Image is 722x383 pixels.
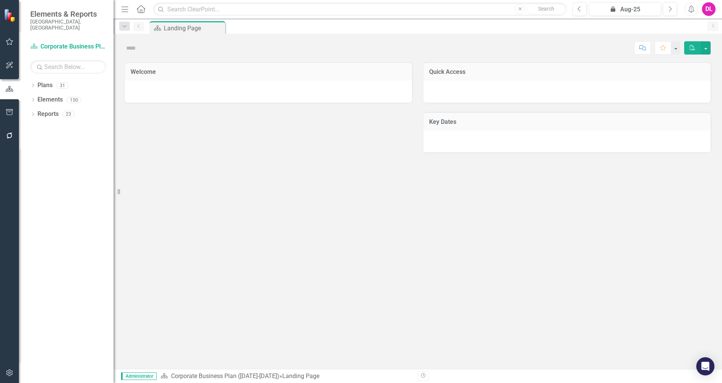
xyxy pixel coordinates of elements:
a: Corporate Business Plan ([DATE]-[DATE]) [171,372,279,380]
h3: Key Dates [429,119,705,125]
button: Aug-25 [589,2,661,16]
div: Landing Page [282,372,319,380]
div: 23 [62,111,75,117]
a: Elements [37,95,63,104]
div: Landing Page [164,23,223,33]
div: Aug-25 [591,5,658,14]
button: Search [527,4,565,14]
img: ClearPoint Strategy [4,9,17,22]
span: Search [538,6,554,12]
h3: Welcome [131,69,406,75]
a: Corporate Business Plan ([DATE]-[DATE]) [30,42,106,51]
span: Elements & Reports [30,9,106,19]
input: Search Below... [30,60,106,73]
a: Reports [37,110,59,119]
button: DL [702,2,716,16]
span: Administrator [121,372,157,380]
h3: Quick Access [429,69,705,75]
input: Search ClearPoint... [153,3,567,16]
small: [GEOGRAPHIC_DATA], [GEOGRAPHIC_DATA] [30,19,106,31]
img: Not Defined [125,42,137,54]
a: Plans [37,81,53,90]
div: » [160,372,412,381]
div: 150 [67,97,81,103]
div: 31 [56,82,68,89]
div: Open Intercom Messenger [696,357,714,375]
